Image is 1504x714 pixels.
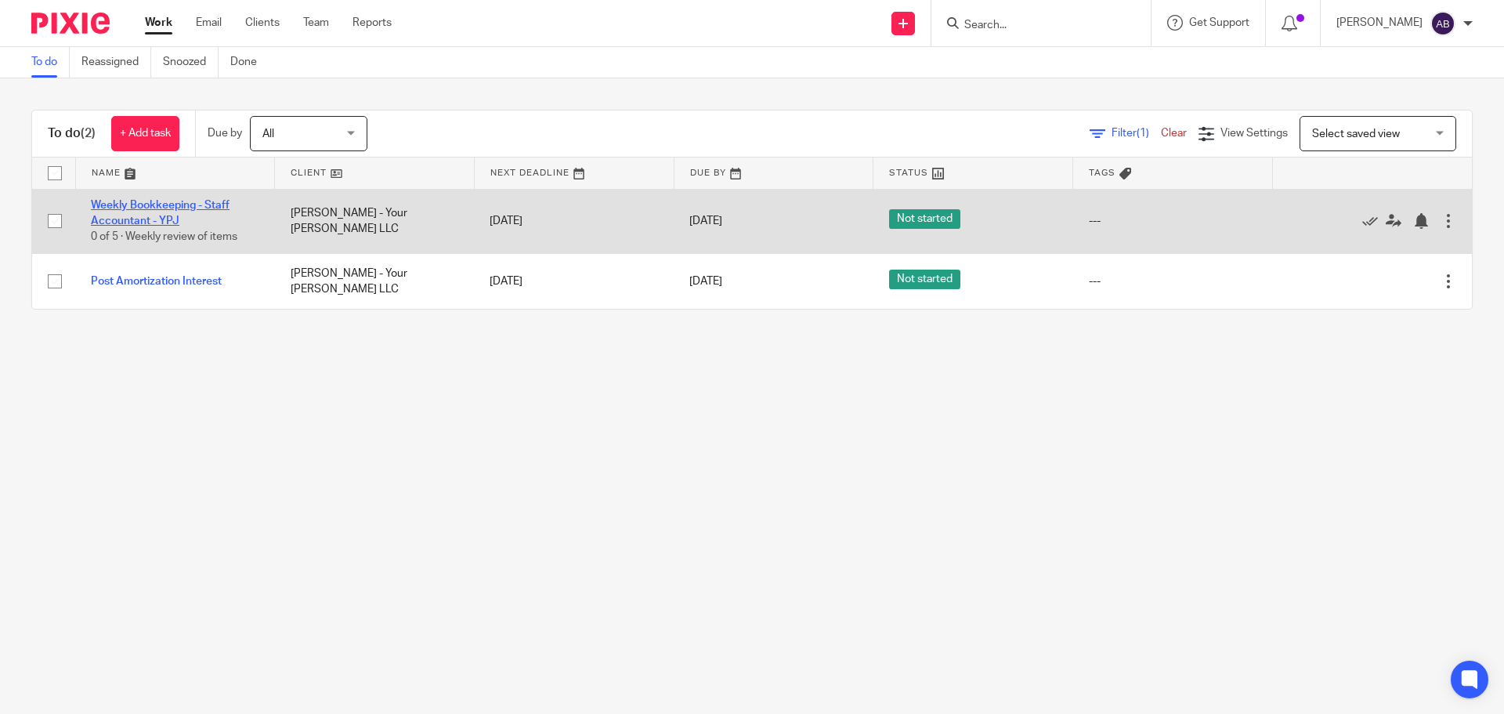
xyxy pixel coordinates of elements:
[1089,213,1257,229] div: ---
[31,13,110,34] img: Pixie
[81,127,96,140] span: (2)
[163,47,219,78] a: Snoozed
[689,216,722,227] span: [DATE]
[1312,129,1400,140] span: Select saved view
[230,47,269,78] a: Done
[91,231,237,242] span: 0 of 5 · Weekly review of items
[1089,169,1115,177] span: Tags
[48,125,96,142] h1: To do
[1112,128,1161,139] span: Filter
[352,15,392,31] a: Reports
[208,125,242,141] p: Due by
[1336,15,1423,31] p: [PERSON_NAME]
[81,47,151,78] a: Reassigned
[1220,128,1288,139] span: View Settings
[91,200,230,227] a: Weekly Bookkeeping - Staff Accountant - YPJ
[303,15,329,31] a: Team
[689,276,722,287] span: [DATE]
[1430,11,1455,36] img: svg%3E
[1362,213,1386,229] a: Mark as done
[1189,17,1249,28] span: Get Support
[889,270,960,289] span: Not started
[91,276,222,287] a: Post Amortization Interest
[245,15,280,31] a: Clients
[31,47,70,78] a: To do
[275,189,475,253] td: [PERSON_NAME] - Your [PERSON_NAME] LLC
[1161,128,1187,139] a: Clear
[145,15,172,31] a: Work
[275,253,475,309] td: [PERSON_NAME] - Your [PERSON_NAME] LLC
[1089,274,1257,289] div: ---
[111,116,179,151] a: + Add task
[474,189,674,253] td: [DATE]
[196,15,222,31] a: Email
[1137,128,1149,139] span: (1)
[474,253,674,309] td: [DATE]
[963,19,1104,33] input: Search
[262,129,274,140] span: All
[889,209,960,229] span: Not started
